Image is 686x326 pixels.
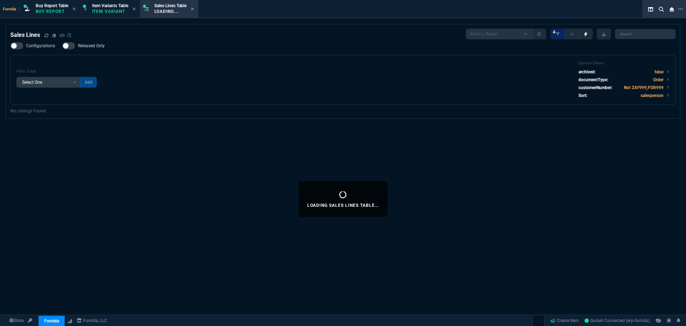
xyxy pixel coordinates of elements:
[667,5,677,14] nx-icon: Close Workbench
[656,5,667,14] nx-icon: Search
[578,77,608,83] p: documentType:
[92,9,128,14] p: Item Variant
[26,317,34,324] a: API TOKEN
[154,3,187,8] span: Sales Lines Table
[547,315,582,326] a: Create Item
[26,43,55,49] span: Configurations
[553,29,555,35] span: 4
[16,69,97,74] h6: Filter Table
[3,7,19,11] span: Fornida
[641,93,663,98] code: salesperson
[585,318,650,323] span: Socket Connected (erp-fornida)
[655,69,663,74] code: false
[615,29,676,39] input: Search
[92,3,128,8] span: Item Variants Table
[36,9,68,14] p: Buy Report
[191,6,194,12] nx-icon: Close Tab
[645,5,656,14] nx-icon: Split Panels
[624,85,663,90] code: Not ZAY999,FOR999
[75,317,109,324] a: msbcCompanyName
[73,6,76,12] nx-icon: Close Tab
[7,317,26,324] a: Global State
[78,43,105,49] span: Released Only
[578,61,670,66] h6: Current Filters
[10,31,40,39] h4: Sales Lines
[10,108,676,114] p: No Listings Found
[133,6,136,12] nx-icon: Close Tab
[578,69,596,75] p: archived:
[578,92,587,99] p: Sort:
[154,9,187,14] p: Loading...
[653,77,663,82] code: Order
[678,6,683,13] nx-icon: Open New Tab
[307,203,379,208] p: Loading Sales Lines Table...
[36,3,68,8] span: Buy Report Table
[578,84,612,91] p: customerNumber:
[585,317,650,324] a: m_xlv3Cikabu0vlZAAB3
